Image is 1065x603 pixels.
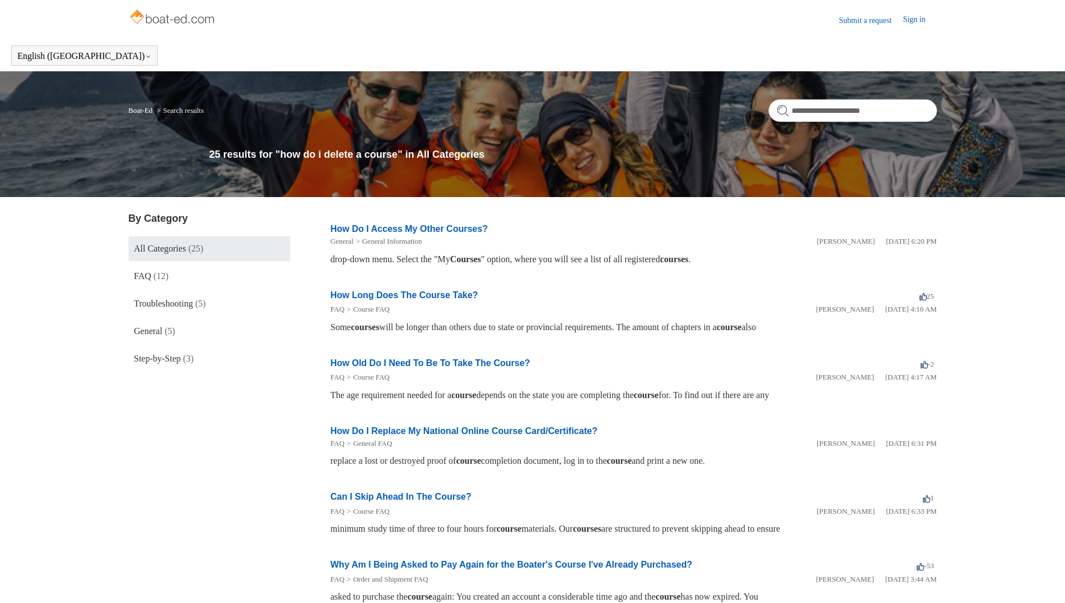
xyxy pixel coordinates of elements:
[183,354,194,363] span: (3)
[331,237,354,245] a: General
[923,494,934,502] span: 1
[331,454,937,468] div: replace a lost or destroyed proof of completion document, log in to the and print a new one.
[634,390,659,400] em: course
[816,372,874,383] li: [PERSON_NAME]
[353,507,390,515] a: Course FAQ
[331,290,478,300] a: How Long Does The Course Take?
[817,236,875,247] li: [PERSON_NAME]
[573,524,601,533] em: courses
[331,389,937,402] div: The age requirement needed for a depends on the state you are completing the for. To find out if ...
[362,237,422,245] a: General Information
[331,506,345,517] li: FAQ
[920,292,934,300] span: 25
[456,456,481,465] em: course
[921,360,934,368] span: -2
[345,372,390,383] li: Course FAQ
[817,438,875,449] li: [PERSON_NAME]
[353,305,390,313] a: Course FAQ
[129,319,290,344] a: General (5)
[129,211,290,226] h3: By Category
[331,373,345,381] a: FAQ
[153,271,168,281] span: (12)
[164,326,175,336] span: (5)
[331,560,693,569] a: Why Am I Being Asked to Pay Again for the Boater's Course I've Already Purchased?
[129,291,290,316] a: Troubleshooting (5)
[351,322,380,332] em: courses
[331,224,488,234] a: How Do I Access My Other Courses?
[331,305,345,313] a: FAQ
[816,304,874,315] li: [PERSON_NAME]
[886,237,936,245] time: 01/05/2024, 18:20
[129,264,290,289] a: FAQ (12)
[129,106,155,115] li: Boat-Ed
[331,426,598,436] a: How Do I Replace My National Online Course Card/Certificate?
[817,506,875,517] li: [PERSON_NAME]
[195,299,206,308] span: (5)
[331,253,937,266] div: drop-down menu. Select the "My " option, where you will see a list of all registered .
[209,147,937,162] h1: 25 results for "how do i delete a course" in All Categories
[345,304,390,315] li: Course FAQ
[134,326,163,336] span: General
[408,592,432,601] em: course
[129,346,290,371] a: Step-by-Step (3)
[331,438,345,449] li: FAQ
[885,373,937,381] time: 03/14/2022, 04:17
[656,592,680,601] em: course
[17,51,152,61] button: English ([GEOGRAPHIC_DATA])
[129,106,153,115] a: Boat-Ed
[607,456,632,465] em: course
[886,439,936,447] time: 01/05/2024, 18:31
[188,244,203,253] span: (25)
[154,106,204,115] li: Search results
[353,439,392,447] a: General FAQ
[917,561,934,570] span: -53
[353,575,428,583] a: Order and Shipment FAQ
[716,322,741,332] em: course
[353,373,390,381] a: Course FAQ
[331,321,937,334] div: Some will be longer than others due to state or provincial requirements. The amount of chapters i...
[345,438,392,449] li: General FAQ
[345,574,428,585] li: Order and Shipment FAQ
[331,522,937,536] div: minimum study time of three to four hours for materials. Our are structured to prevent skipping a...
[816,574,874,585] li: [PERSON_NAME]
[839,15,903,26] a: Submit a request
[903,13,936,27] a: Sign in
[331,304,345,315] li: FAQ
[331,492,472,501] a: Can I Skip Ahead In The Course?
[331,507,345,515] a: FAQ
[886,507,936,515] time: 01/05/2024, 18:33
[331,372,345,383] li: FAQ
[134,354,181,363] span: Step-by-Step
[331,575,345,583] a: FAQ
[134,299,193,308] span: Troubleshooting
[129,236,290,261] a: All Categories (25)
[331,574,345,585] li: FAQ
[331,236,354,247] li: General
[885,575,937,583] time: 03/16/2022, 03:44
[660,254,689,264] em: courses
[450,254,481,264] em: Courses
[496,524,521,533] em: course
[134,244,186,253] span: All Categories
[331,439,345,447] a: FAQ
[345,506,390,517] li: Course FAQ
[354,236,422,247] li: General Information
[451,390,476,400] em: course
[331,358,531,368] a: How Old Do I Need To Be To Take The Course?
[885,305,937,313] time: 03/14/2022, 04:10
[134,271,152,281] span: FAQ
[129,7,218,29] img: Boat-Ed Help Center home page
[769,99,937,122] input: Search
